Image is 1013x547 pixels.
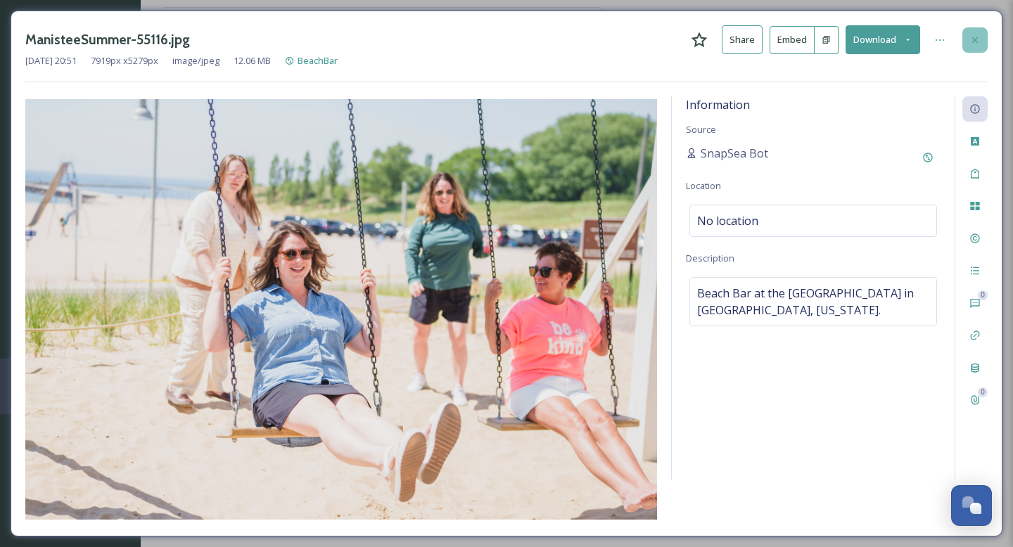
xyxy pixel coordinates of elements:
span: Source [686,123,716,136]
button: Embed [770,26,815,54]
button: Share [722,25,763,54]
span: BeachBar [298,54,338,67]
button: Download [846,25,920,54]
img: id%3AYnTrromvKqIAAAAAAAAZdA.jpg [25,99,657,520]
span: SnapSea Bot [701,145,768,162]
span: Location [686,179,721,192]
button: Open Chat [951,485,992,526]
span: Description [686,252,734,264]
span: Information [686,97,750,112]
div: 0 [978,290,988,300]
span: [DATE] 20:51 [25,54,77,67]
span: Beach Bar at the [GEOGRAPHIC_DATA] in [GEOGRAPHIC_DATA], [US_STATE]. [697,285,929,318]
h3: ManisteeSummer-55116.jpg [25,30,190,50]
span: No location [697,212,758,229]
span: 12.06 MB [234,54,271,67]
span: image/jpeg [172,54,219,67]
div: 0 [978,387,988,397]
span: 7919 px x 5279 px [91,54,158,67]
